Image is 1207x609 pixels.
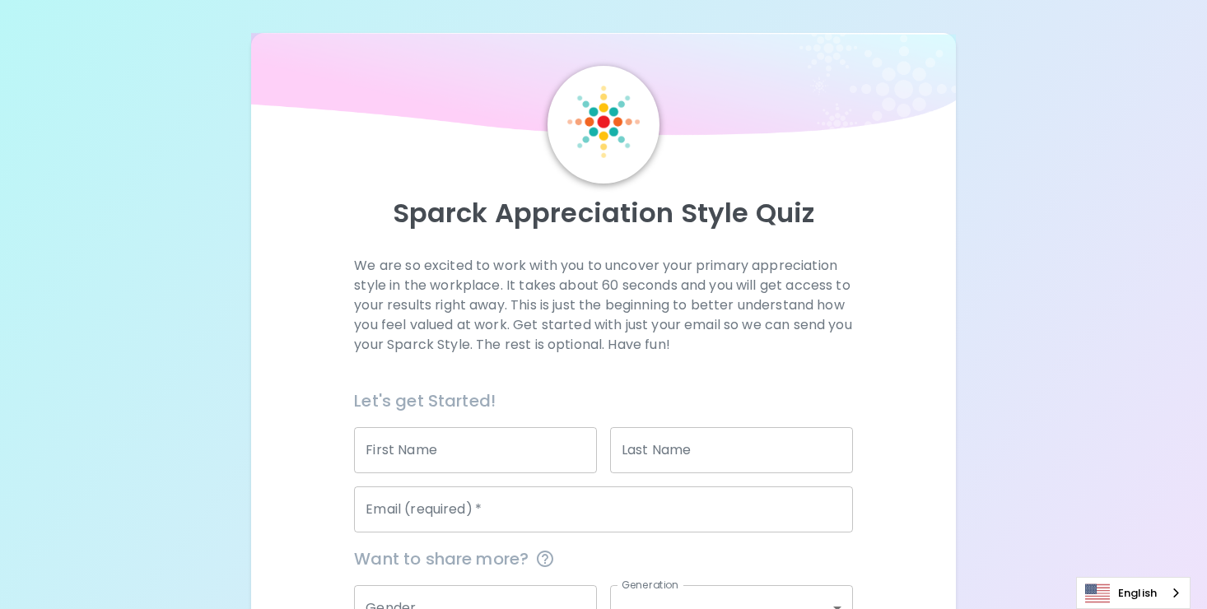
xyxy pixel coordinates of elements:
[251,33,955,144] img: wave
[1076,577,1191,609] aside: Language selected: English
[1077,578,1190,608] a: English
[271,197,935,230] p: Sparck Appreciation Style Quiz
[567,86,640,158] img: Sparck Logo
[354,546,852,572] span: Want to share more?
[1076,577,1191,609] div: Language
[354,388,852,414] h6: Let's get Started!
[354,256,852,355] p: We are so excited to work with you to uncover your primary appreciation style in the workplace. I...
[535,549,555,569] svg: This information is completely confidential and only used for aggregated appreciation studies at ...
[622,578,678,592] label: Generation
